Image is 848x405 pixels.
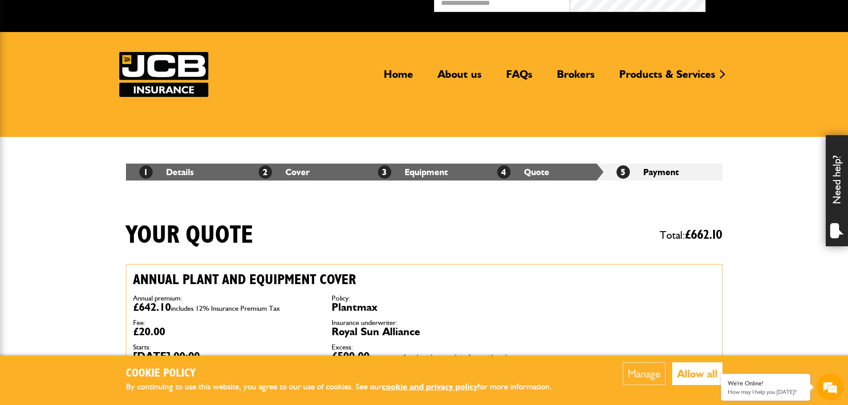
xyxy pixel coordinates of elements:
[332,326,517,337] dd: Royal Sun Alliance
[133,344,318,351] dt: Starts:
[146,4,167,26] div: Minimize live chat window
[484,164,603,180] li: Quote
[12,161,162,266] textarea: Type your message and hit 'Enter'
[119,52,208,97] img: JCB Insurance Services logo
[617,165,630,179] span: 5
[672,362,722,385] button: Allow all
[119,52,208,97] a: JCB Insurance Services
[497,165,511,179] span: 4
[15,49,37,62] img: d_20077148190_company_1631870298795_20077148190
[126,380,567,394] p: By continuing to use this website, you agree to our use of cookies. See our for more information.
[332,344,517,351] dt: Excess:
[133,295,318,302] dt: Annual premium:
[431,68,488,88] a: About us
[332,295,517,302] dt: Policy:
[613,68,722,88] a: Products & Services
[133,302,318,313] dd: £642.10
[382,381,478,392] a: cookie and privacy policy
[550,68,601,88] a: Brokers
[121,274,162,286] em: Start Chat
[133,319,318,326] dt: Fee:
[332,302,517,313] dd: Plantmax
[126,367,567,381] h2: Cookie Policy
[332,353,507,372] span: in respect of each and every claim for accidental damage.
[12,82,162,102] input: Enter your last name
[623,362,665,385] button: Manage
[378,165,391,179] span: 3
[332,319,517,326] dt: Insurance underwriter:
[12,135,162,154] input: Enter your phone number
[126,221,253,250] h1: Your quote
[12,108,162,128] input: Enter your email address
[171,304,280,313] span: includes 12% Insurance Premium Tax
[826,135,848,246] div: Need help?
[259,167,310,177] a: 2Cover
[332,351,517,372] dd: £500.00
[685,229,722,241] span: £
[660,225,722,245] span: Total:
[691,229,722,241] span: 662.10
[728,389,803,395] p: How may I help you today?
[139,167,194,177] a: 1Details
[378,167,448,177] a: 3Equipment
[46,50,150,61] div: Chat with us now
[133,351,318,361] dd: [DATE] 00:00
[603,164,722,180] li: Payment
[133,326,318,337] dd: £20.00
[259,165,272,179] span: 2
[139,165,153,179] span: 1
[728,380,803,387] div: We're Online!
[499,68,539,88] a: FAQs
[377,68,420,88] a: Home
[133,271,517,288] h2: Annual plant and equipment cover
